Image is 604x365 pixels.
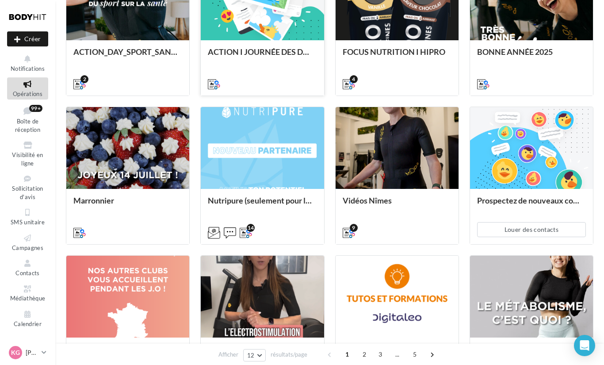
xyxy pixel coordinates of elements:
span: 2 [357,347,371,361]
a: Contacts [7,257,48,278]
div: Vidéos Nîmes [343,196,451,214]
button: 12 [243,349,266,361]
div: 99+ [29,105,42,112]
a: Visibilité en ligne [7,138,48,169]
span: Visibilité en ligne [12,151,43,167]
div: FOCUS NUTRITION I HIPRO [343,47,451,65]
a: Médiathèque [7,282,48,304]
a: Calendrier [7,307,48,329]
span: Notifications [11,65,45,72]
div: Nouvelle campagne [7,31,48,46]
div: 2 [80,75,88,83]
div: 9 [350,224,358,232]
span: Opérations [13,90,42,97]
button: Notifications [7,52,48,74]
a: Campagnes [7,231,48,253]
div: Nutripure (seulement pour les clubs test) [208,196,317,214]
span: 12 [247,352,255,359]
div: BONNE ANNÉE 2025 [477,47,586,65]
div: ACTION I JOURNÉE DES DROITS DES FEMMES [208,47,317,65]
div: 4 [350,75,358,83]
button: Louer des contacts [477,222,586,237]
a: Boîte de réception99+ [7,103,48,135]
div: ACTION_DAY_SPORT_SANTÉ [73,47,182,65]
div: Prospectez de nouveaux contacts [477,196,586,214]
span: KG [11,348,20,357]
a: KG [PERSON_NAME] [7,344,48,361]
span: SMS unitaire [11,219,45,226]
span: Campagnes [12,244,43,251]
a: SMS unitaire [7,206,48,227]
span: 1 [340,347,354,361]
a: Sollicitation d'avis [7,172,48,202]
span: Médiathèque [10,295,46,302]
span: Calendrier [14,320,42,327]
span: Afficher [218,350,238,359]
a: Opérations [7,77,48,99]
span: Contacts [15,269,40,277]
span: résultats/page [271,350,307,359]
span: 5 [408,347,422,361]
span: Sollicitation d'avis [12,185,43,200]
p: [PERSON_NAME] [26,348,38,357]
button: Créer [7,31,48,46]
span: ... [390,347,405,361]
span: Boîte de réception [15,118,40,133]
span: 3 [373,347,387,361]
div: 14 [247,224,255,232]
div: Marronnier [73,196,182,214]
div: Open Intercom Messenger [574,335,595,356]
